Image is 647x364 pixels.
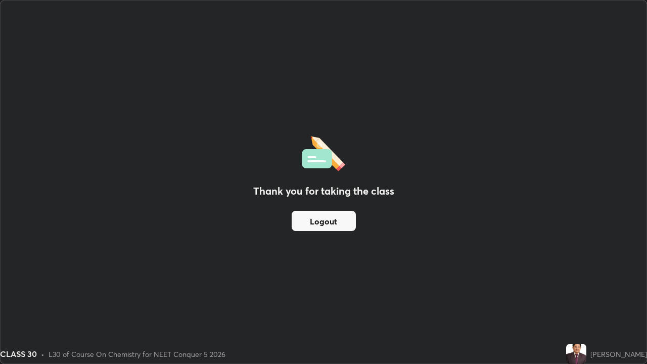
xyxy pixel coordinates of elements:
h2: Thank you for taking the class [253,184,394,199]
button: Logout [292,211,356,231]
div: • [41,349,44,359]
div: [PERSON_NAME] [590,349,647,359]
div: L30 of Course On Chemistry for NEET Conquer 5 2026 [49,349,225,359]
img: offlineFeedback.1438e8b3.svg [302,133,345,171]
img: 682439f971974016be8beade0d312caf.jpg [566,344,586,364]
